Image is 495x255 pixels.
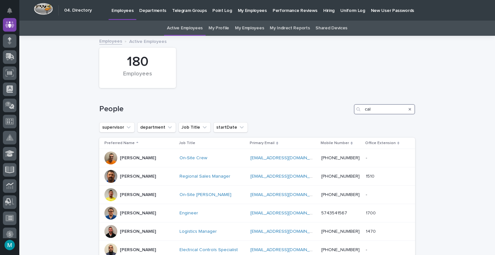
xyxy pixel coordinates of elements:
a: [EMAIL_ADDRESS][DOMAIN_NAME] [250,211,323,215]
button: Notifications [3,4,16,17]
div: 180 [110,54,165,70]
a: 5743541567 [321,211,347,215]
p: Active Employees [129,37,167,44]
a: My Employees [235,21,264,36]
p: 1510 [366,172,376,179]
a: [EMAIL_ADDRESS][DOMAIN_NAME] [250,229,323,234]
p: [PERSON_NAME] [120,155,156,161]
a: On-Site Crew [180,155,207,161]
a: [EMAIL_ADDRESS][DOMAIN_NAME] [250,192,323,197]
a: On-Site [PERSON_NAME] [180,192,231,198]
button: Job Title [179,122,211,132]
a: [PHONE_NUMBER] [321,192,360,197]
p: - [366,191,368,198]
a: Shared Devices [315,21,347,36]
p: 1700 [366,209,377,216]
p: Primary Email [250,140,275,147]
a: [PHONE_NUMBER] [321,248,360,252]
a: [EMAIL_ADDRESS][DOMAIN_NAME] [250,174,323,179]
a: Electrical Controls Specialist [180,247,238,253]
a: [PHONE_NUMBER] [321,156,360,160]
a: [EMAIL_ADDRESS][DOMAIN_NAME] [250,248,323,252]
a: Active Employees [167,21,203,36]
p: - [366,246,368,253]
a: [EMAIL_ADDRESS][DOMAIN_NAME] [250,156,323,160]
a: [PHONE_NUMBER] [321,174,360,179]
a: Regional Sales Manager [180,174,230,179]
p: Job Title [179,140,195,147]
a: My Indirect Reports [270,21,310,36]
p: - [366,154,368,161]
a: My Profile [209,21,229,36]
div: Employees [110,71,165,84]
p: Preferred Name [104,140,135,147]
h2: 04. Directory [64,8,92,13]
input: Search [354,104,415,114]
button: startDate [213,122,248,132]
a: Engineer [180,211,198,216]
p: 1470 [366,228,377,234]
tr: [PERSON_NAME]Engineer [EMAIL_ADDRESS][DOMAIN_NAME] 574354156717001700 [99,204,415,222]
tr: [PERSON_NAME]Logistics Manager [EMAIL_ADDRESS][DOMAIN_NAME] [PHONE_NUMBER]14701470 [99,222,415,241]
a: [PHONE_NUMBER] [321,229,360,234]
a: Employees [99,37,122,44]
button: supervisor [99,122,135,132]
tr: [PERSON_NAME]Regional Sales Manager [EMAIL_ADDRESS][DOMAIN_NAME] [PHONE_NUMBER]15101510 [99,167,415,186]
tr: [PERSON_NAME]On-Site Crew [EMAIL_ADDRESS][DOMAIN_NAME] [PHONE_NUMBER]-- [99,149,415,167]
p: [PERSON_NAME] [120,192,156,198]
img: Workspace Logo [34,3,53,15]
p: [PERSON_NAME] [120,229,156,234]
button: users-avatar [3,238,16,252]
p: Office Extension [365,140,396,147]
div: Notifications [8,8,16,18]
h1: People [99,104,351,114]
a: Logistics Manager [180,229,217,234]
p: [PERSON_NAME] [120,211,156,216]
p: [PERSON_NAME] [120,174,156,179]
button: department [137,122,176,132]
tr: [PERSON_NAME]On-Site [PERSON_NAME] [EMAIL_ADDRESS][DOMAIN_NAME] [PHONE_NUMBER]-- [99,186,415,204]
p: [PERSON_NAME] [120,247,156,253]
p: Mobile Number [321,140,349,147]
